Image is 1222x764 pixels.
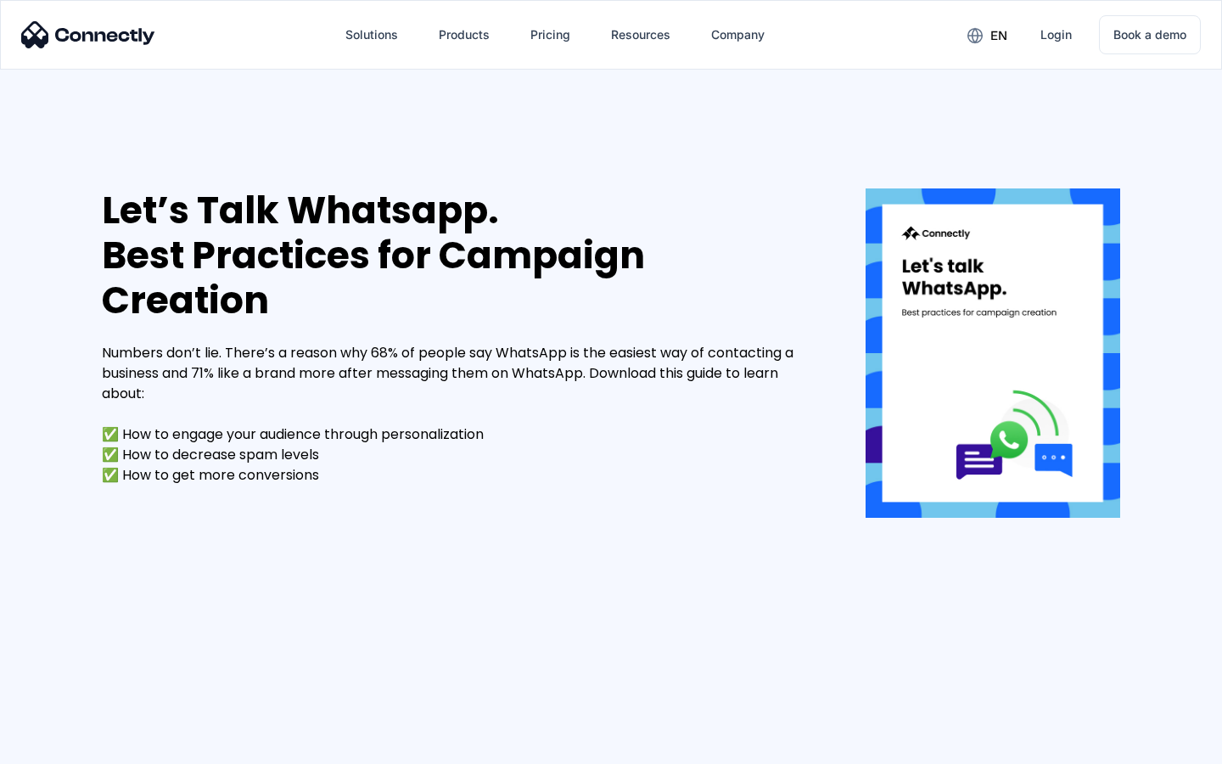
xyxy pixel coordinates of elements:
div: Pricing [530,23,570,47]
div: Company [711,23,765,47]
div: Solutions [345,23,398,47]
a: Login [1027,14,1085,55]
aside: Language selected: English [17,734,102,758]
ul: Language list [34,734,102,758]
a: Book a demo [1099,15,1201,54]
div: Resources [611,23,670,47]
img: Connectly Logo [21,21,155,48]
div: Products [439,23,490,47]
div: en [990,24,1007,48]
div: Let’s Talk Whatsapp. Best Practices for Campaign Creation [102,188,815,323]
div: Login [1040,23,1072,47]
a: Pricing [517,14,584,55]
div: Numbers don’t lie. There’s a reason why 68% of people say WhatsApp is the easiest way of contacti... [102,343,815,486]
